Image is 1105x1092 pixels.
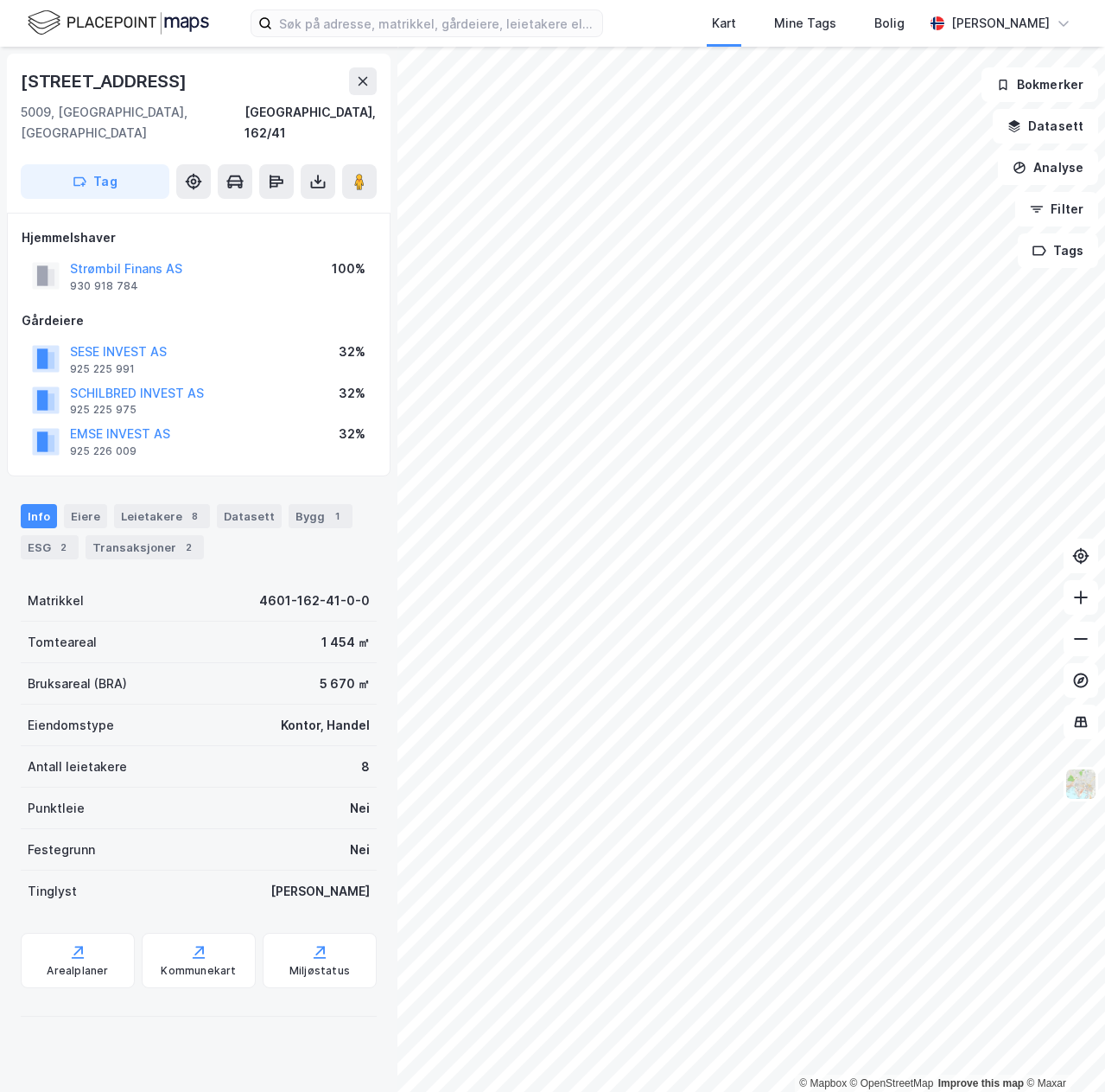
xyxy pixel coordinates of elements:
[22,310,376,331] div: Gårdeiere
[998,150,1098,185] button: Analyse
[951,13,1050,34] div: [PERSON_NAME]
[28,881,77,902] div: Tinglyst
[874,13,905,34] div: Bolig
[21,102,244,144] div: 5009, [GEOGRAPHIC_DATA], [GEOGRAPHIC_DATA]
[1018,233,1098,268] button: Tags
[981,67,1098,102] button: Bokmerker
[339,342,365,362] div: 32%
[161,964,236,978] div: Kommunekart
[321,632,370,653] div: 1 454 ㎡
[289,964,350,978] div: Miljøstatus
[328,508,346,525] div: 1
[70,279,138,293] div: 930 918 784
[28,715,114,736] div: Eiendomstype
[332,259,365,279] div: 100%
[28,8,209,38] img: logo.f888ab2527a4732fd821a326f86c7f29.svg
[1019,1009,1105,1092] div: Kontrollprogram for chat
[114,504,210,528] div: Leietakere
[938,1077,1024,1089] a: Improve this map
[28,840,95,860] div: Festegrunn
[1064,768,1097,801] img: Z
[774,13,836,34] div: Mine Tags
[64,504,107,528] div: Eiere
[28,632,97,653] div: Tomteareal
[28,674,127,694] div: Bruksareal (BRA)
[799,1077,847,1089] a: Mapbox
[180,539,197,556] div: 2
[259,591,370,611] div: 4601-162-41-0-0
[350,798,370,819] div: Nei
[28,798,85,819] div: Punktleie
[28,591,84,611] div: Matrikkel
[21,504,57,528] div: Info
[1015,192,1098,227] button: Filter
[21,535,79,559] div: ESG
[289,504,352,528] div: Bygg
[270,881,370,902] div: [PERSON_NAME]
[54,539,72,556] div: 2
[361,757,370,777] div: 8
[281,715,370,736] div: Kontor, Handel
[850,1077,934,1089] a: OpenStreetMap
[272,10,602,36] input: Søk på adresse, matrikkel, gårdeiere, leietakere eller personer
[1019,1009,1105,1092] iframe: Chat Widget
[21,67,190,95] div: [STREET_ADDRESS]
[186,508,203,525] div: 8
[47,964,108,978] div: Arealplaner
[86,535,204,559] div: Transaksjoner
[70,444,137,458] div: 925 226 009
[320,674,370,694] div: 5 670 ㎡
[339,383,365,404] div: 32%
[70,403,137,417] div: 925 225 975
[350,840,370,860] div: Nei
[339,424,365,444] div: 32%
[70,362,135,376] div: 925 225 991
[217,504,282,528] div: Datasett
[244,102,377,144] div: [GEOGRAPHIC_DATA], 162/41
[993,109,1098,144] button: Datasett
[22,227,376,248] div: Hjemmelshaver
[28,757,127,777] div: Antall leietakere
[21,164,169,199] button: Tag
[712,13,736,34] div: Kart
